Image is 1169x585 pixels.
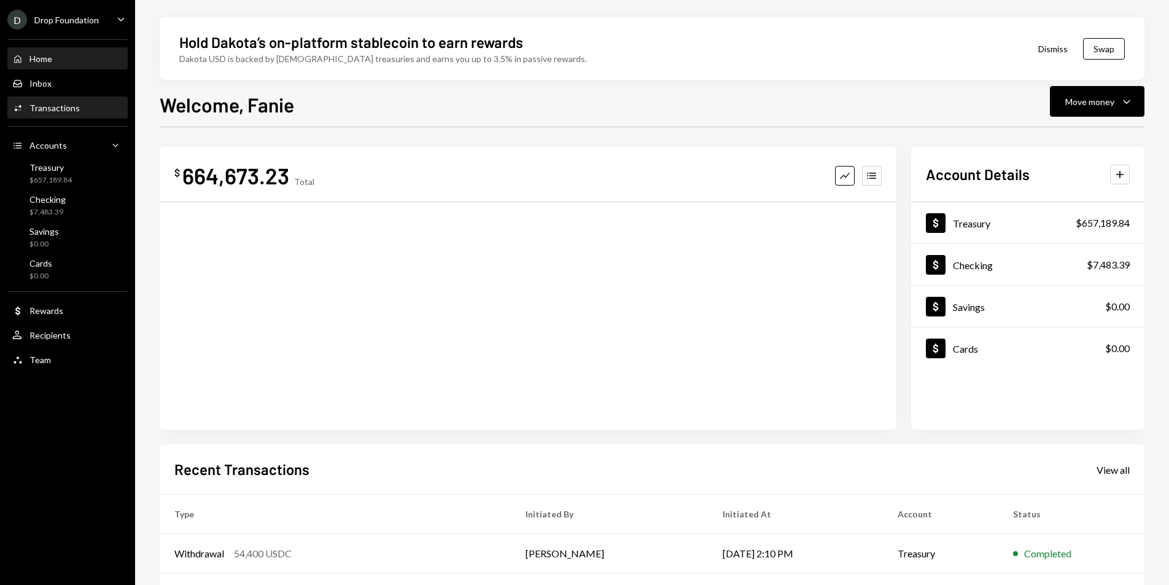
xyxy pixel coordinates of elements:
[911,328,1144,369] a: Cards$0.00
[7,190,128,220] a: Checking$7,483.39
[1105,299,1130,314] div: $0.00
[1083,38,1125,60] button: Swap
[926,164,1030,184] h2: Account Details
[708,534,884,573] td: [DATE] 2:10 PM
[29,53,52,64] div: Home
[29,355,51,365] div: Team
[234,546,292,561] div: 54,400 USDC
[511,495,708,534] th: Initiated By
[182,162,289,189] div: 664,673.23
[29,175,72,186] div: $657,189.84
[883,495,998,534] th: Account
[29,305,63,316] div: Rewards
[179,52,587,65] div: Dakota USD is backed by [DEMOGRAPHIC_DATA] treasuries and earns you up to 3.5% in passive rewards.
[1076,216,1130,230] div: $657,189.84
[7,299,128,321] a: Rewards
[7,47,128,69] a: Home
[953,259,993,271] div: Checking
[511,534,708,573] td: [PERSON_NAME]
[911,202,1144,243] a: Treasury$657,189.84
[1024,546,1071,561] div: Completed
[29,103,80,113] div: Transactions
[29,162,72,173] div: Treasury
[1105,341,1130,356] div: $0.00
[1023,34,1083,63] button: Dismiss
[7,72,128,94] a: Inbox
[7,159,128,188] a: Treasury$657,189.84
[160,92,294,117] h1: Welcome, Fanie
[998,495,1144,534] th: Status
[7,96,128,119] a: Transactions
[29,239,59,249] div: $0.00
[34,15,99,25] div: Drop Foundation
[1097,464,1130,476] div: View all
[29,207,66,218] div: $7,483.39
[7,134,128,156] a: Accounts
[953,301,985,313] div: Savings
[1065,95,1114,108] div: Move money
[174,546,224,561] div: Withdrawal
[29,271,52,281] div: $0.00
[7,254,128,284] a: Cards$0.00
[1050,86,1144,117] button: Move money
[160,495,511,534] th: Type
[708,495,884,534] th: Initiated At
[7,348,128,371] a: Team
[953,343,978,355] div: Cards
[29,78,52,88] div: Inbox
[7,324,128,346] a: Recipients
[174,459,309,479] h2: Recent Transactions
[29,258,52,269] div: Cards
[883,534,998,573] td: Treasury
[29,226,59,237] div: Savings
[29,194,66,205] div: Checking
[174,167,180,179] div: $
[294,176,314,187] div: Total
[179,32,523,52] div: Hold Dakota’s on-platform stablecoin to earn rewards
[29,330,71,340] div: Recipients
[7,10,27,29] div: D
[911,286,1144,327] a: Savings$0.00
[911,244,1144,285] a: Checking$7,483.39
[1087,257,1130,272] div: $7,483.39
[7,222,128,252] a: Savings$0.00
[1097,463,1130,476] a: View all
[29,140,67,151] div: Accounts
[953,218,990,229] div: Treasury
